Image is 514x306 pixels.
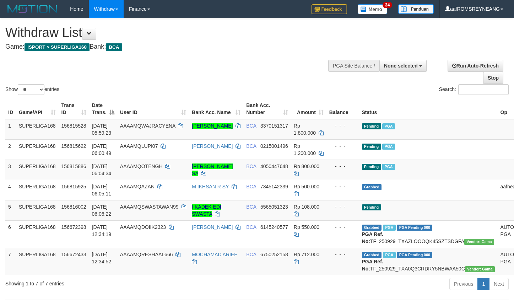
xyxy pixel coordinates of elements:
[359,248,498,275] td: TF_250929_TXA0Q3CRDRY5NBWAA50C
[59,99,89,119] th: Trans ID: activate to sort column ascending
[120,252,173,257] span: AAAAMQRESHAAL666
[260,163,288,169] span: Copy 4050447648 to clipboard
[5,26,336,40] h1: Withdraw List
[5,180,16,200] td: 4
[398,4,434,14] img: panduan.png
[61,123,86,129] span: 156815528
[382,164,395,170] span: Marked by aafchoeunmanni
[358,4,388,14] img: Button%20Memo.svg
[246,224,256,230] span: BCA
[260,123,288,129] span: Copy 3370151317 to clipboard
[383,2,392,8] span: 34
[5,43,336,50] h4: Game: Bank:
[61,224,86,230] span: 156672398
[362,259,383,272] b: PGA Ref. No:
[465,266,495,272] span: Vendor URL: https://trx31.1velocity.biz
[5,200,16,220] td: 5
[89,99,117,119] th: Date Trans.: activate to sort column descending
[362,164,381,170] span: Pending
[61,252,86,257] span: 156672433
[192,163,233,176] a: [PERSON_NAME] SA
[120,143,158,149] span: AAAAMQLUPI07
[329,183,356,190] div: - - -
[18,84,44,95] select: Showentries
[439,84,509,95] label: Search:
[329,122,356,129] div: - - -
[294,184,319,189] span: Rp 500.000
[397,252,432,258] span: PGA Pending
[294,224,319,230] span: Rp 550.000
[359,220,498,248] td: TF_250929_TXAZLOOOQK45SZTSDGFA
[294,163,319,169] span: Rp 800.000
[362,231,383,244] b: PGA Ref. No:
[120,224,166,230] span: AAAAMQDOIIK2323
[246,184,256,189] span: BCA
[5,99,16,119] th: ID
[5,119,16,140] td: 1
[16,139,59,160] td: SUPERLIGA168
[329,163,356,170] div: - - -
[329,143,356,150] div: - - -
[61,204,86,210] span: 156816002
[92,252,112,264] span: [DATE] 12:34:52
[120,204,179,210] span: AAAAMQSWASTAWAN99
[25,43,90,51] span: ISPORT > SUPERLIGA168
[384,63,418,69] span: None selected
[246,123,256,129] span: BCA
[92,163,112,176] span: [DATE] 06:04:34
[192,224,233,230] a: [PERSON_NAME]
[397,225,432,231] span: PGA Pending
[92,184,112,197] span: [DATE] 06:05:11
[489,278,509,290] a: Next
[449,278,478,290] a: Previous
[362,184,382,190] span: Grabbed
[61,143,86,149] span: 156815622
[260,143,288,149] span: Copy 0215001496 to clipboard
[359,99,498,119] th: Status
[464,239,494,245] span: Vendor URL: https://trx31.1velocity.biz
[192,143,233,149] a: [PERSON_NAME]
[326,99,359,119] th: Balance
[362,123,381,129] span: Pending
[312,4,347,14] img: Feedback.jpg
[192,204,221,217] a: I KADEK EDI SWASTA
[246,204,256,210] span: BCA
[92,143,112,156] span: [DATE] 06:00:49
[189,99,243,119] th: Bank Acc. Name: activate to sort column ascending
[246,163,256,169] span: BCA
[260,252,288,257] span: Copy 6750252158 to clipboard
[294,123,316,136] span: Rp 1.800.000
[16,180,59,200] td: SUPERLIGA168
[477,278,489,290] a: 1
[92,123,112,136] span: [DATE] 05:59:23
[246,252,256,257] span: BCA
[448,60,503,72] a: Run Auto-Refresh
[92,224,112,237] span: [DATE] 12:34:19
[5,248,16,275] td: 7
[120,184,155,189] span: AAAAMQAZAN
[260,204,288,210] span: Copy 5565051323 to clipboard
[382,144,395,150] span: Marked by aafchoeunmanni
[260,184,288,189] span: Copy 7345142339 to clipboard
[16,119,59,140] td: SUPERLIGA168
[92,204,112,217] span: [DATE] 06:06:22
[120,163,163,169] span: AAAAMQOTENGH
[291,99,326,119] th: Amount: activate to sort column ascending
[5,277,209,287] div: Showing 1 to 7 of 7 entries
[192,184,229,189] a: M IKHSAN R SY
[16,200,59,220] td: SUPERLIGA168
[16,248,59,275] td: SUPERLIGA168
[192,123,233,129] a: [PERSON_NAME]
[106,43,122,51] span: BCA
[362,204,381,210] span: Pending
[294,252,319,257] span: Rp 712.000
[294,204,319,210] span: Rp 108.000
[192,252,237,257] a: MOCHAMAD ARIEF
[5,160,16,180] td: 3
[362,225,382,231] span: Grabbed
[329,203,356,210] div: - - -
[328,60,379,72] div: PGA Site Balance /
[379,60,427,72] button: None selected
[16,99,59,119] th: Game/API: activate to sort column ascending
[329,251,356,258] div: - - -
